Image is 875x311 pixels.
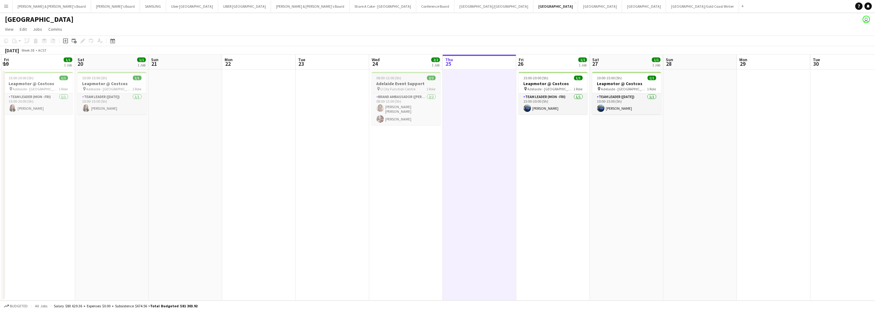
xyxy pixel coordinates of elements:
app-job-card: 08:00-13:00 (5h)2/2Adelaide Event Support U City Function Centre1 RoleBrand Ambassador ([PERSON_N... [372,72,441,125]
span: View [5,26,14,32]
span: Jobs [33,26,42,32]
app-card-role: Brand Ambassador ([PERSON_NAME])2/208:00-13:00 (5h)[PERSON_NAME] [PERSON_NAME][PERSON_NAME] [372,93,441,125]
span: 22 [224,60,233,67]
span: Adelaide - [GEOGRAPHIC_DATA] [528,87,574,91]
span: 27 [591,60,599,67]
span: 15:00-20:00 (5h) [9,76,34,80]
app-job-card: 15:00-20:00 (5h)1/1Leapmotor @ Costcos Adelaide - [GEOGRAPHIC_DATA]1 RoleTeam Leader (Mon - Fri)1... [4,72,73,114]
span: Fri [519,57,524,62]
span: Budgeted [10,304,28,308]
app-card-role: Team Leader (Mon - Fri)1/115:00-20:00 (5h)[PERSON_NAME] [519,93,588,114]
span: 1 Role [133,87,142,91]
span: Total Budgeted $81 303.92 [150,304,198,308]
span: 10:00-15:00 (5h) [82,76,107,80]
button: [PERSON_NAME] & [PERSON_NAME]'s Board [271,0,350,12]
h3: Leapmotor @ Costcos [592,81,661,86]
app-card-role: Team Leader ([DATE])1/110:00-15:00 (5h)[PERSON_NAME] [78,93,146,114]
span: 1 Role [647,87,656,91]
a: Edit [17,25,29,33]
span: Thu [445,57,453,62]
div: 1 Job [64,63,72,67]
span: Adelaide - [GEOGRAPHIC_DATA] [601,87,647,91]
span: 24 [371,60,380,67]
span: All jobs [34,304,49,308]
span: 20 [77,60,84,67]
a: View [2,25,16,33]
div: 1 Job [138,63,146,67]
span: Adelaide - [GEOGRAPHIC_DATA] [86,87,133,91]
h3: Leapmotor @ Costcos [519,81,588,86]
app-card-role: Team Leader (Mon - Fri)1/115:00-20:00 (5h)[PERSON_NAME] [4,93,73,114]
button: UBER [GEOGRAPHIC_DATA] [218,0,271,12]
div: 1 Job [652,63,660,67]
div: 1 Job [432,63,440,67]
span: 1/1 [133,76,142,80]
span: Mon [225,57,233,62]
span: 29 [738,60,747,67]
button: Conference Board [416,0,454,12]
button: [PERSON_NAME]'s Board [91,0,140,12]
app-job-card: 10:00-15:00 (5h)1/1Leapmotor @ Costcos Adelaide - [GEOGRAPHIC_DATA]1 RoleTeam Leader ([DATE])1/11... [78,72,146,114]
app-job-card: 15:00-20:00 (5h)1/1Leapmotor @ Costcos Adelaide - [GEOGRAPHIC_DATA]1 RoleTeam Leader (Mon - Fri)1... [519,72,588,114]
button: [PERSON_NAME] & [PERSON_NAME]'s Board [13,0,91,12]
span: Sat [78,57,84,62]
span: 25 [444,60,453,67]
span: 10:00-15:00 (5h) [597,76,622,80]
span: Week 38 [20,48,36,53]
span: Sun [151,57,158,62]
span: 2/2 [427,76,436,80]
span: Edit [20,26,27,32]
span: Tue [813,57,820,62]
span: Mon [739,57,747,62]
span: 1 Role [574,87,583,91]
h3: Leapmotor @ Costcos [78,81,146,86]
span: U City Function Centre [381,87,416,91]
app-job-card: 10:00-15:00 (5h)1/1Leapmotor @ Costcos Adelaide - [GEOGRAPHIC_DATA]1 RoleTeam Leader ([DATE])1/11... [592,72,661,114]
span: 1 Role [427,87,436,91]
span: Wed [372,57,380,62]
button: [GEOGRAPHIC_DATA]/[GEOGRAPHIC_DATA] [454,0,533,12]
button: [GEOGRAPHIC_DATA] [622,0,666,12]
a: Jobs [30,25,45,33]
button: [GEOGRAPHIC_DATA] [578,0,622,12]
span: 1/1 [59,76,68,80]
span: 2/2 [431,57,440,62]
button: Uber [GEOGRAPHIC_DATA] [166,0,218,12]
span: Sat [592,57,599,62]
app-user-avatar: Andy Husen [863,16,870,23]
span: 1/1 [574,76,583,80]
span: Sun [666,57,673,62]
span: 21 [150,60,158,67]
div: ACST [38,48,46,53]
button: Budgeted [3,303,29,309]
div: 1 Job [579,63,587,67]
button: [GEOGRAPHIC_DATA]/Gold Coast Winter [666,0,739,12]
span: 1/1 [578,57,587,62]
span: 15:00-20:00 (5h) [524,76,549,80]
span: 1/1 [652,57,661,62]
span: Adelaide - [GEOGRAPHIC_DATA] [13,87,59,91]
button: Share A Coke - [GEOGRAPHIC_DATA] [350,0,416,12]
button: [GEOGRAPHIC_DATA] [533,0,578,12]
span: Comms [48,26,62,32]
span: 30 [812,60,820,67]
span: Fri [4,57,9,62]
span: 1/1 [648,76,656,80]
span: 1/1 [137,57,146,62]
span: 08:00-13:00 (5h) [377,76,402,80]
h1: [GEOGRAPHIC_DATA] [5,15,74,24]
button: SAMSUNG [140,0,166,12]
h3: Leapmotor @ Costcos [4,81,73,86]
h3: Adelaide Event Support [372,81,441,86]
span: Tue [298,57,305,62]
a: Comms [46,25,65,33]
span: 1/1 [64,57,72,62]
span: 23 [297,60,305,67]
div: [DATE] [5,47,19,53]
div: Salary $80 629.36 + Expenses $0.00 + Subsistence $674.56 = [54,304,198,308]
